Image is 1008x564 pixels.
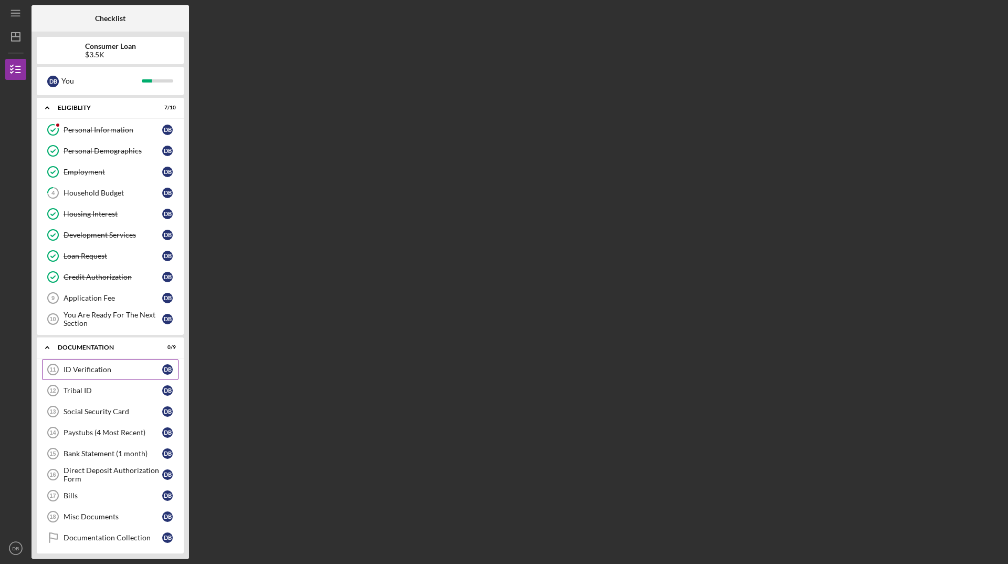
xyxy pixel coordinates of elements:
div: D B [162,469,173,480]
div: $3.5K [85,50,136,59]
div: Loan Request [64,252,162,260]
div: D B [162,146,173,156]
div: D B [162,125,173,135]
div: D B [162,293,173,303]
tspan: 15 [49,450,56,457]
tspan: 9 [51,295,55,301]
a: 12Tribal IDDB [42,380,178,401]
div: 7 / 10 [157,105,176,111]
div: 0 / 9 [157,344,176,351]
tspan: 18 [49,514,56,520]
div: Credit Authorization [64,273,162,281]
b: Consumer Loan [85,42,136,50]
div: Social Security Card [64,407,162,416]
div: Employment [64,168,162,176]
div: D B [162,272,173,282]
div: Household Budget [64,189,162,197]
div: D B [162,427,173,438]
div: D B [162,448,173,459]
text: DB [12,546,19,551]
a: 18Misc DocumentsDB [42,506,178,527]
div: D B [162,511,173,522]
tspan: 4 [51,190,55,197]
div: D B [162,385,173,396]
tspan: 14 [49,429,56,436]
a: Loan RequestDB [42,245,178,266]
a: EmploymentDB [42,161,178,182]
div: Personal Demographics [64,147,162,155]
div: D B [162,251,173,261]
div: Misc Documents [64,512,162,521]
div: D B [47,76,59,87]
div: D B [162,364,173,375]
div: Application Fee [64,294,162,302]
div: Personal Information [64,126,162,134]
a: Development ServicesDB [42,224,178,245]
a: 14Paystubs (4 Most Recent)DB [42,422,178,443]
a: Personal DemographicsDB [42,140,178,161]
a: 10You Are Ready For The Next SectionDB [42,309,178,330]
a: Credit AuthorizationDB [42,266,178,288]
div: D B [162,188,173,198]
a: 17BillsDB [42,485,178,506]
a: 11ID VerificationDB [42,359,178,380]
a: 9Application FeeDB [42,288,178,309]
a: 13Social Security CardDB [42,401,178,422]
div: Paystubs (4 Most Recent) [64,428,162,437]
a: Documentation CollectionDB [42,527,178,548]
div: D B [162,406,173,417]
div: Tribal ID [64,386,162,395]
div: Direct Deposit Authorization Form [64,466,162,483]
a: 15Bank Statement (1 month)DB [42,443,178,464]
div: D B [162,490,173,501]
div: Documentation Collection [64,534,162,542]
a: 4Household BudgetDB [42,182,178,203]
div: You [61,72,142,90]
div: Eligiblity [58,105,150,111]
tspan: 10 [49,316,56,322]
div: You Are Ready For The Next Section [64,311,162,327]
div: D B [162,314,173,324]
div: Documentation [58,344,150,351]
b: Checklist [95,14,125,23]
tspan: 13 [49,408,56,415]
a: Personal InformationDB [42,119,178,140]
div: D B [162,209,173,219]
tspan: 11 [49,366,56,373]
div: Bank Statement (1 month) [64,449,162,458]
div: Housing Interest [64,210,162,218]
div: D B [162,230,173,240]
div: ID Verification [64,365,162,374]
tspan: 17 [49,493,56,499]
button: DB [5,538,26,559]
a: Housing InterestDB [42,203,178,224]
div: Development Services [64,231,162,239]
a: 16Direct Deposit Authorization FormDB [42,464,178,485]
div: Bills [64,491,162,500]
tspan: 12 [49,387,56,394]
tspan: 16 [49,471,56,478]
div: D B [162,532,173,543]
div: D B [162,167,173,177]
